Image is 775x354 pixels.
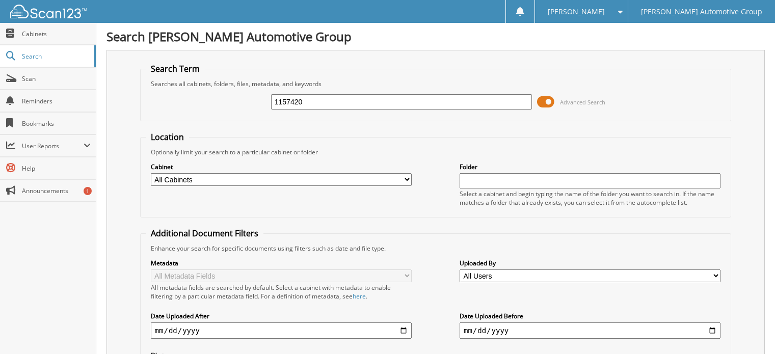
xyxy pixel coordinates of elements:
[10,5,87,18] img: scan123-logo-white.svg
[460,189,720,207] div: Select a cabinet and begin typing the name of the folder you want to search in. If the name match...
[146,228,263,239] legend: Additional Document Filters
[641,9,762,15] span: [PERSON_NAME] Automotive Group
[151,283,412,301] div: All metadata fields are searched by default. Select a cabinet with metadata to enable filtering b...
[548,9,605,15] span: [PERSON_NAME]
[151,162,412,171] label: Cabinet
[22,186,91,195] span: Announcements
[353,292,366,301] a: here
[146,63,205,74] legend: Search Term
[724,305,775,354] iframe: Chat Widget
[460,259,720,267] label: Uploaded By
[146,244,726,253] div: Enhance your search for specific documents using filters such as date and file type.
[22,52,89,61] span: Search
[22,119,91,128] span: Bookmarks
[460,312,720,320] label: Date Uploaded Before
[22,164,91,173] span: Help
[146,79,726,88] div: Searches all cabinets, folders, files, metadata, and keywords
[84,187,92,195] div: 1
[460,162,720,171] label: Folder
[146,148,726,156] div: Optionally limit your search to a particular cabinet or folder
[106,28,765,45] h1: Search [PERSON_NAME] Automotive Group
[146,131,189,143] legend: Location
[151,322,412,339] input: start
[22,97,91,105] span: Reminders
[460,322,720,339] input: end
[151,312,412,320] label: Date Uploaded After
[22,142,84,150] span: User Reports
[22,30,91,38] span: Cabinets
[22,74,91,83] span: Scan
[560,98,605,106] span: Advanced Search
[151,259,412,267] label: Metadata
